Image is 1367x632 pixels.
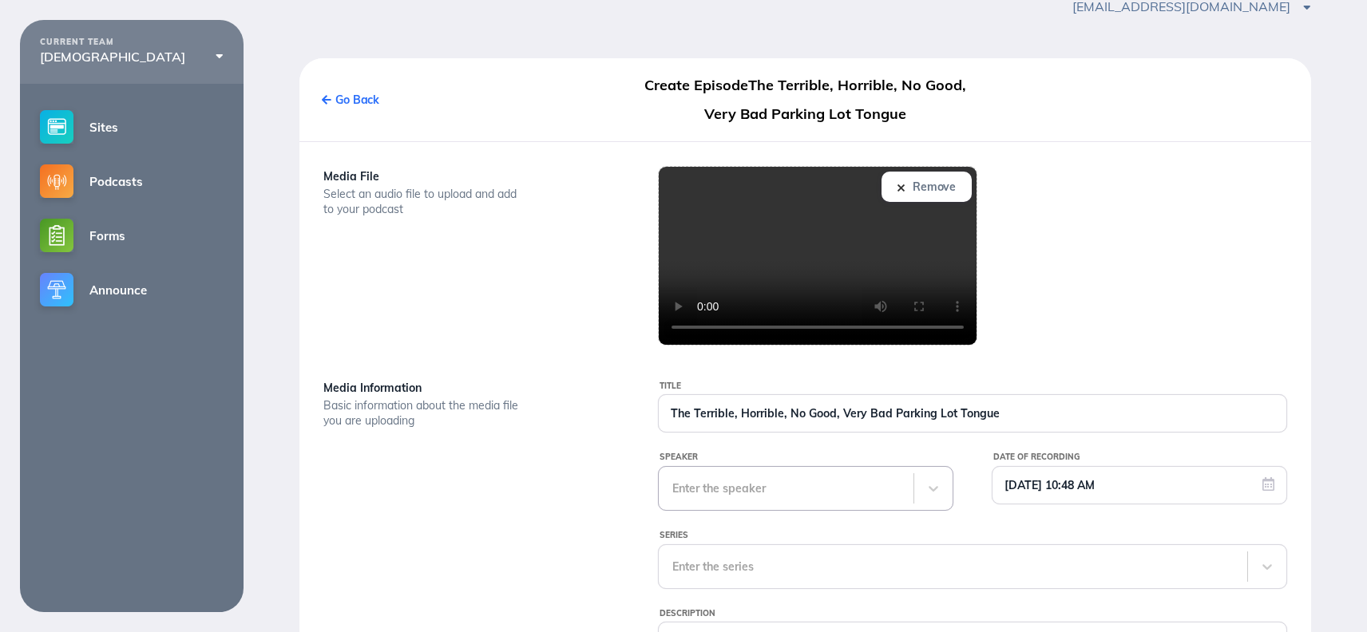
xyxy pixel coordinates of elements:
[40,164,73,198] img: podcasts-small@2x.png
[660,448,953,466] div: Speaker
[323,187,523,217] div: Select an audio file to upload and add to your podcast
[40,38,224,47] div: CURRENT TEAM
[897,184,905,192] img: icon-close-x-dark@2x.png
[323,166,618,187] div: Media File
[322,93,379,107] a: Go Back
[659,395,1286,432] input: New Episode Title
[20,263,244,317] a: Announce
[20,208,244,263] a: Forms
[20,100,244,154] a: Sites
[660,527,1287,544] div: Series
[40,110,73,144] img: sites-small@2x.png
[323,398,523,429] div: Basic information about the media file you are uploading
[993,448,1287,466] div: Date of Recording
[672,560,676,573] input: SeriesEnter the series
[882,172,972,202] button: Remove
[644,71,966,128] div: Create EpisodeThe Terrible, Horrible, No Good, Very Bad Parking Lot Tongue
[660,605,1287,622] div: Description
[40,219,73,252] img: forms-small@2x.png
[40,273,73,306] img: announce-small@2x.png
[323,377,618,398] div: Media Information
[660,377,1287,395] div: Title
[40,49,224,64] div: [DEMOGRAPHIC_DATA]
[672,482,676,495] input: SpeakerEnter the speaker
[20,154,244,208] a: Podcasts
